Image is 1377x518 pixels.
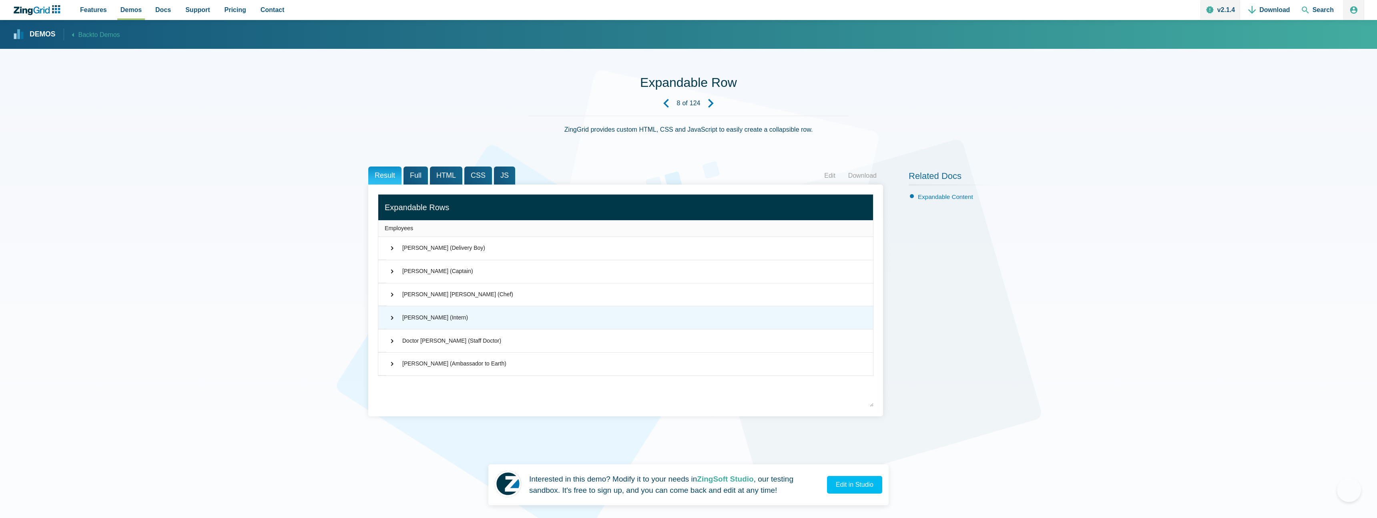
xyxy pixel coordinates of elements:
[818,170,842,182] a: Edit
[120,4,142,15] span: Demos
[385,314,394,322] span: ⌃
[80,4,107,15] span: Features
[402,313,468,323] div: [PERSON_NAME] (Intern)
[155,4,171,15] span: Docs
[13,5,64,15] a: ZingChart Logo. Click to return to the homepage
[655,92,677,114] a: Previous Demo
[30,31,56,38] strong: Demos
[92,32,120,38] span: to Demos
[78,30,120,40] span: Back
[402,359,506,369] div: [PERSON_NAME] (Ambassador to Earth)
[677,100,680,106] strong: 8
[528,116,849,154] div: ZingGrid provides custom HTML, CSS and JavaScript to easily create a collapsible row.
[385,201,867,214] div: Expandable Rows
[368,167,401,185] span: Result
[909,171,1009,186] h2: Related Docs
[697,475,753,483] strong: ZingSoft Studio
[385,291,394,299] span: ⌃
[842,170,883,182] a: Download
[403,167,428,185] span: Full
[640,74,737,92] h1: Expandable Row
[918,193,973,200] a: Expandable Content
[827,476,882,494] a: Edit in Studio
[402,290,513,299] div: [PERSON_NAME] [PERSON_NAME] (Chef)
[402,336,501,346] div: Doctor [PERSON_NAME] (Staff Doctor)
[402,243,485,253] div: [PERSON_NAME] (Delivery Boy)
[682,100,687,106] span: of
[464,167,492,185] span: CSS
[690,100,701,106] strong: 124
[700,92,722,114] a: Next Demo
[385,337,394,345] span: ⌃
[225,4,246,15] span: Pricing
[402,267,473,276] div: [PERSON_NAME] (Captain)
[14,30,56,40] a: Demos
[385,360,394,368] span: ⌃
[64,29,120,40] a: Backto Demos
[430,167,462,185] span: HTML
[261,4,285,15] span: Contact
[529,474,821,496] p: Interested in this demo? Modify it to your needs in , our testing sandbox. It's free to sign up, ...
[494,167,515,185] span: JS
[185,4,210,15] span: Support
[385,244,394,252] span: ⌃
[385,267,394,275] span: ⌃
[1337,478,1361,502] iframe: Toggle Customer Support
[385,225,413,231] span: Employees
